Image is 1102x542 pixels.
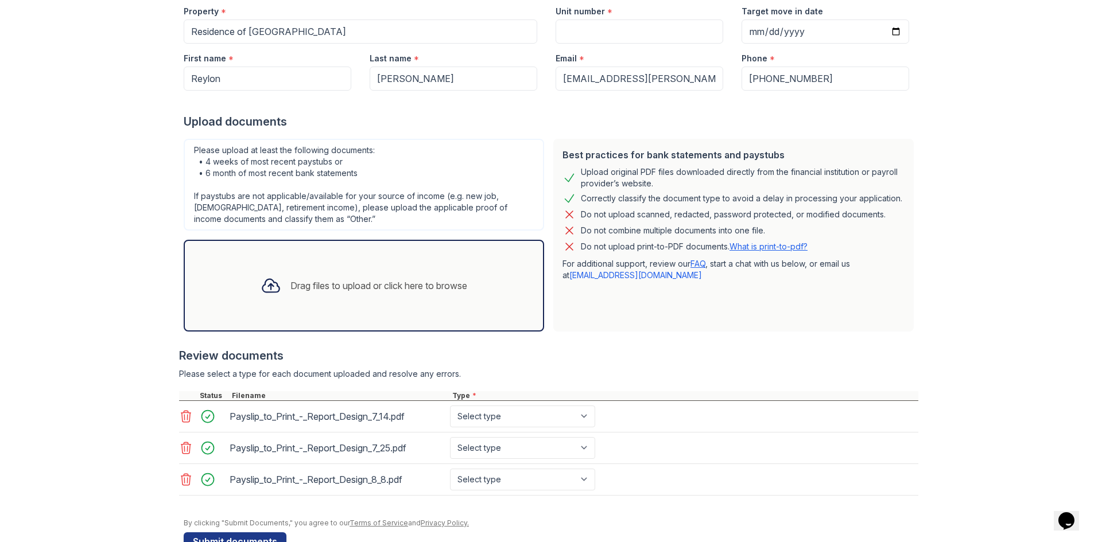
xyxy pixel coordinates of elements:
[556,6,605,17] label: Unit number
[230,470,445,489] div: Payslip_to_Print_-_Report_Design_8_8.pdf
[730,241,808,251] a: What is print-to-pdf?
[742,6,823,17] label: Target move in date
[742,53,767,64] label: Phone
[581,208,886,221] div: Do not upload scanned, redacted, password protected, or modified documents.
[556,53,577,64] label: Email
[179,368,918,380] div: Please select a type for each document uploaded and resolve any errors.
[350,518,408,527] a: Terms of Service
[569,270,702,280] a: [EMAIL_ADDRESS][DOMAIN_NAME]
[581,192,902,205] div: Correctly classify the document type to avoid a delay in processing your application.
[581,224,765,237] div: Do not combine multiple documents into one file.
[581,166,905,189] div: Upload original PDF files downloaded directly from the financial institution or payroll provider’...
[690,259,705,268] a: FAQ
[230,391,450,400] div: Filename
[230,439,445,457] div: Payslip_to_Print_-_Report_Design_7_25.pdf
[184,114,918,130] div: Upload documents
[581,241,808,252] p: Do not upload print-to-PDF documents.
[370,53,412,64] label: Last name
[197,391,230,400] div: Status
[184,139,544,231] div: Please upload at least the following documents: • 4 weeks of most recent paystubs or • 6 month of...
[184,6,219,17] label: Property
[421,518,469,527] a: Privacy Policy.
[230,407,445,426] div: Payslip_to_Print_-_Report_Design_7_14.pdf
[562,258,905,281] p: For additional support, review our , start a chat with us below, or email us at
[184,53,226,64] label: First name
[290,279,467,293] div: Drag files to upload or click here to browse
[562,148,905,162] div: Best practices for bank statements and paystubs
[179,348,918,364] div: Review documents
[450,391,918,400] div: Type
[184,518,918,528] div: By clicking "Submit Documents," you agree to our and
[1054,496,1091,531] iframe: chat widget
